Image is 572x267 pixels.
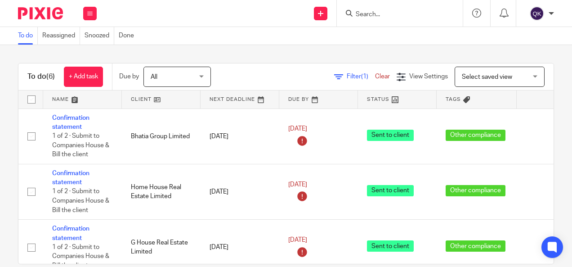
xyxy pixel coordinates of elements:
td: [DATE] [201,109,279,164]
img: Pixie [18,7,63,19]
a: Clear [375,73,390,80]
h1: To do [27,72,55,81]
a: Reassigned [42,27,80,45]
a: + Add task [64,67,103,87]
a: Done [119,27,139,45]
span: [DATE] [288,181,307,188]
span: Other compliance [446,240,505,252]
td: Home House Real Estate Limited [122,164,201,219]
span: Sent to client [367,130,414,141]
span: View Settings [409,73,448,80]
p: Due by [119,72,139,81]
a: Confirmation statement [52,226,89,241]
span: 1 of 2 · Submit to Companies House & Bill the client [52,133,109,158]
span: Other compliance [446,185,505,196]
td: [DATE] [201,164,279,219]
span: Sent to client [367,185,414,196]
span: Filter [347,73,375,80]
span: Other compliance [446,130,505,141]
a: To do [18,27,38,45]
input: Search [355,11,436,19]
span: Sent to client [367,240,414,252]
span: Select saved view [462,74,512,80]
span: (1) [361,73,368,80]
span: Tags [446,97,461,102]
a: Snoozed [85,27,114,45]
span: 1 of 2 · Submit to Companies House & Bill the client [52,189,109,213]
span: [DATE] [288,237,307,243]
span: [DATE] [288,126,307,132]
span: All [151,74,157,80]
a: Confirmation statement [52,170,89,186]
a: Confirmation statement [52,115,89,130]
span: (6) [46,73,55,80]
td: Bhatia Group Limited [122,109,201,164]
img: svg%3E [530,6,544,21]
